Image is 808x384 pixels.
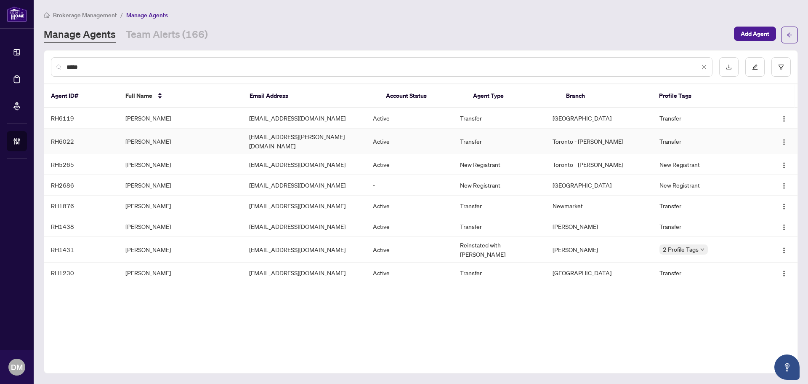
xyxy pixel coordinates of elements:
button: Logo [777,134,791,148]
td: RH6022 [44,129,119,154]
td: Newmarket [546,196,652,216]
th: Email Address [243,84,379,108]
td: [GEOGRAPHIC_DATA] [546,175,652,196]
td: Active [366,154,453,175]
button: Add Agent [734,27,776,41]
th: Branch [559,84,652,108]
td: Transfer [453,196,546,216]
td: RH1230 [44,263,119,283]
span: Manage Agents [126,11,168,19]
th: Profile Tags [652,84,758,108]
td: [PERSON_NAME] [119,175,242,196]
td: [EMAIL_ADDRESS][DOMAIN_NAME] [242,237,366,263]
span: Add Agent [741,27,769,40]
th: Agent ID# [44,84,119,108]
td: [PERSON_NAME] [546,216,652,237]
span: filter [778,64,784,70]
span: Full Name [125,91,152,100]
td: [PERSON_NAME] [546,237,652,263]
td: Toronto - [PERSON_NAME] [546,129,652,154]
td: [EMAIL_ADDRESS][DOMAIN_NAME] [242,216,366,237]
a: Team Alerts (166) [126,27,208,43]
td: Active [366,108,453,129]
td: [EMAIL_ADDRESS][DOMAIN_NAME] [242,196,366,216]
span: down [700,247,704,252]
td: Active [366,196,453,216]
td: Transfer [453,216,546,237]
td: Transfer [653,129,758,154]
img: Logo [781,203,787,210]
td: Transfer [453,129,546,154]
span: arrow-left [787,32,792,38]
td: Transfer [453,263,546,283]
td: Active [366,216,453,237]
button: Logo [777,243,791,256]
a: Manage Agents [44,27,116,43]
td: RH6119 [44,108,119,129]
button: Logo [777,178,791,192]
button: Logo [777,220,791,233]
td: RH2686 [44,175,119,196]
span: Brokerage Management [53,11,117,19]
td: RH1431 [44,237,119,263]
img: logo [7,6,27,22]
td: [PERSON_NAME] [119,108,242,129]
span: close [701,64,707,70]
td: - [366,175,453,196]
span: 2 Profile Tags [663,244,699,254]
img: Logo [781,115,787,122]
img: Logo [781,270,787,277]
span: download [726,64,732,70]
td: Active [366,237,453,263]
td: RH5265 [44,154,119,175]
td: Transfer [653,216,758,237]
td: New Registrant [453,175,546,196]
img: Logo [781,162,787,169]
img: Logo [781,139,787,145]
span: edit [752,64,758,70]
td: Toronto - [PERSON_NAME] [546,154,652,175]
td: RH1438 [44,216,119,237]
td: Reinstated with [PERSON_NAME] [453,237,546,263]
button: Logo [777,199,791,212]
td: [PERSON_NAME] [119,154,242,175]
button: Open asap [774,354,800,380]
td: [PERSON_NAME] [119,129,242,154]
td: [PERSON_NAME] [119,216,242,237]
img: Logo [781,247,787,254]
li: / [120,10,123,20]
img: Logo [781,183,787,189]
td: New Registrant [653,175,758,196]
button: filter [771,57,791,77]
img: Logo [781,224,787,231]
button: Logo [777,266,791,279]
button: Logo [777,158,791,171]
td: New Registrant [453,154,546,175]
span: home [44,12,50,18]
th: Account Status [379,84,466,108]
td: [GEOGRAPHIC_DATA] [546,263,652,283]
td: [PERSON_NAME] [119,196,242,216]
th: Full Name [119,84,243,108]
td: [EMAIL_ADDRESS][DOMAIN_NAME] [242,263,366,283]
td: [PERSON_NAME] [119,263,242,283]
td: [EMAIL_ADDRESS][DOMAIN_NAME] [242,154,366,175]
td: [PERSON_NAME] [119,237,242,263]
td: [EMAIL_ADDRESS][DOMAIN_NAME] [242,175,366,196]
td: [EMAIL_ADDRESS][DOMAIN_NAME] [242,108,366,129]
button: Logo [777,111,791,125]
td: [GEOGRAPHIC_DATA] [546,108,652,129]
td: New Registrant [653,154,758,175]
td: Active [366,129,453,154]
th: Agent Type [466,84,559,108]
button: edit [745,57,765,77]
button: download [719,57,739,77]
td: [EMAIL_ADDRESS][PERSON_NAME][DOMAIN_NAME] [242,129,366,154]
td: Active [366,263,453,283]
td: Transfer [653,108,758,129]
td: Transfer [453,108,546,129]
td: Transfer [653,196,758,216]
td: Transfer [653,263,758,283]
td: RH1876 [44,196,119,216]
span: DM [11,361,23,373]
